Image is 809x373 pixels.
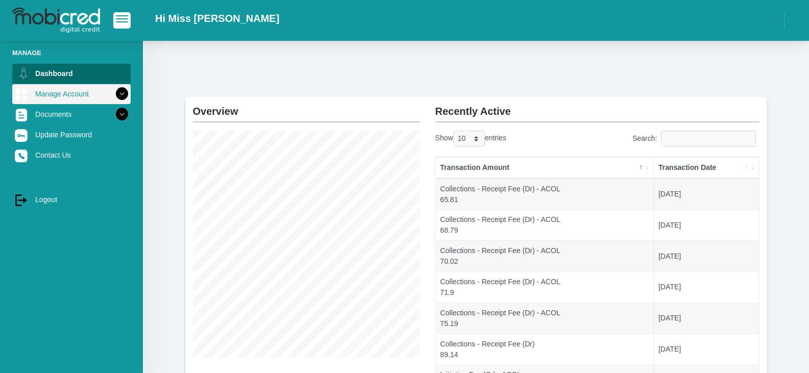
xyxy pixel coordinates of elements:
h2: Hi Miss [PERSON_NAME] [155,12,279,24]
label: Show entries [435,131,506,146]
img: logo-mobicred.svg [12,8,100,33]
td: Collections - Receipt Fee (Dr) 89.14 [436,334,654,365]
a: Logout [12,190,131,209]
h2: Overview [193,97,420,117]
td: [DATE] [654,179,758,210]
td: Collections - Receipt Fee (Dr) - ACOL 68.79 [436,210,654,241]
td: [DATE] [654,303,758,334]
label: Search: [632,131,759,146]
th: Transaction Amount: activate to sort column descending [436,157,654,179]
td: Collections - Receipt Fee (Dr) - ACOL 71.9 [436,271,654,303]
a: Documents [12,105,131,124]
a: Contact Us [12,145,131,165]
a: Manage Account [12,84,131,104]
h2: Recently Active [435,97,759,117]
td: [DATE] [654,334,758,365]
th: Transaction Date: activate to sort column ascending [654,157,758,179]
td: [DATE] [654,240,758,271]
td: Collections - Receipt Fee (Dr) - ACOL 75.19 [436,303,654,334]
input: Search: [661,131,756,146]
td: [DATE] [654,210,758,241]
a: Dashboard [12,64,131,83]
li: Manage [12,48,131,58]
td: [DATE] [654,271,758,303]
a: Update Password [12,125,131,144]
td: Collections - Receipt Fee (Dr) - ACOL 65.81 [436,179,654,210]
td: Collections - Receipt Fee (Dr) - ACOL 70.02 [436,240,654,271]
select: Showentries [453,131,485,146]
